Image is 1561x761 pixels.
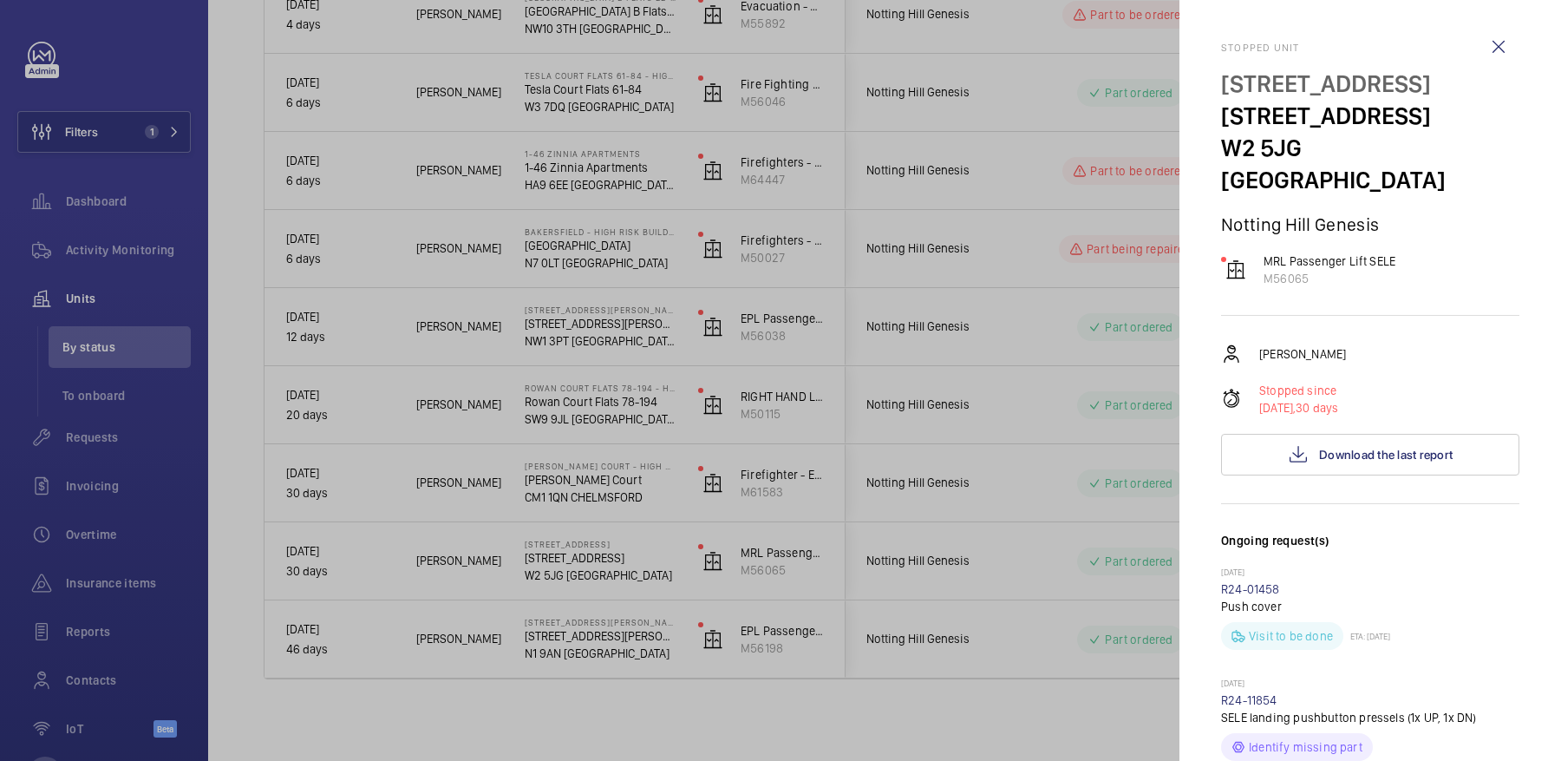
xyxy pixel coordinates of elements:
[1221,567,1519,581] p: [DATE]
[1221,532,1519,567] h3: Ongoing request(s)
[1259,382,1339,399] p: Stopped since
[1249,627,1333,645] p: Visit to be done
[1221,68,1519,100] p: [STREET_ADDRESS]
[1264,253,1395,270] p: MRL Passenger Lift SELE
[1221,100,1519,132] p: [STREET_ADDRESS]
[1221,434,1519,476] button: Download the last report
[1264,270,1395,287] p: M56065
[1259,345,1346,363] p: [PERSON_NAME]
[1225,259,1246,280] img: elevator.svg
[1221,709,1519,726] p: SELE landing pushbutton pressels (1x UP, 1x DN)
[1221,678,1519,692] p: [DATE]
[1259,401,1296,415] span: [DATE],
[1221,693,1277,707] a: R24-11854
[1343,631,1390,641] p: ETA: [DATE]
[1259,399,1339,417] p: 30 days
[1221,598,1519,615] p: Push cover
[1319,448,1453,462] span: Download the last report
[1221,132,1519,196] p: W2 5JG [GEOGRAPHIC_DATA]
[1221,582,1280,596] a: R24-01458
[1249,738,1362,756] p: Identify missing part
[1221,42,1519,54] h2: Stopped unit
[1221,213,1519,235] p: Notting Hill Genesis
